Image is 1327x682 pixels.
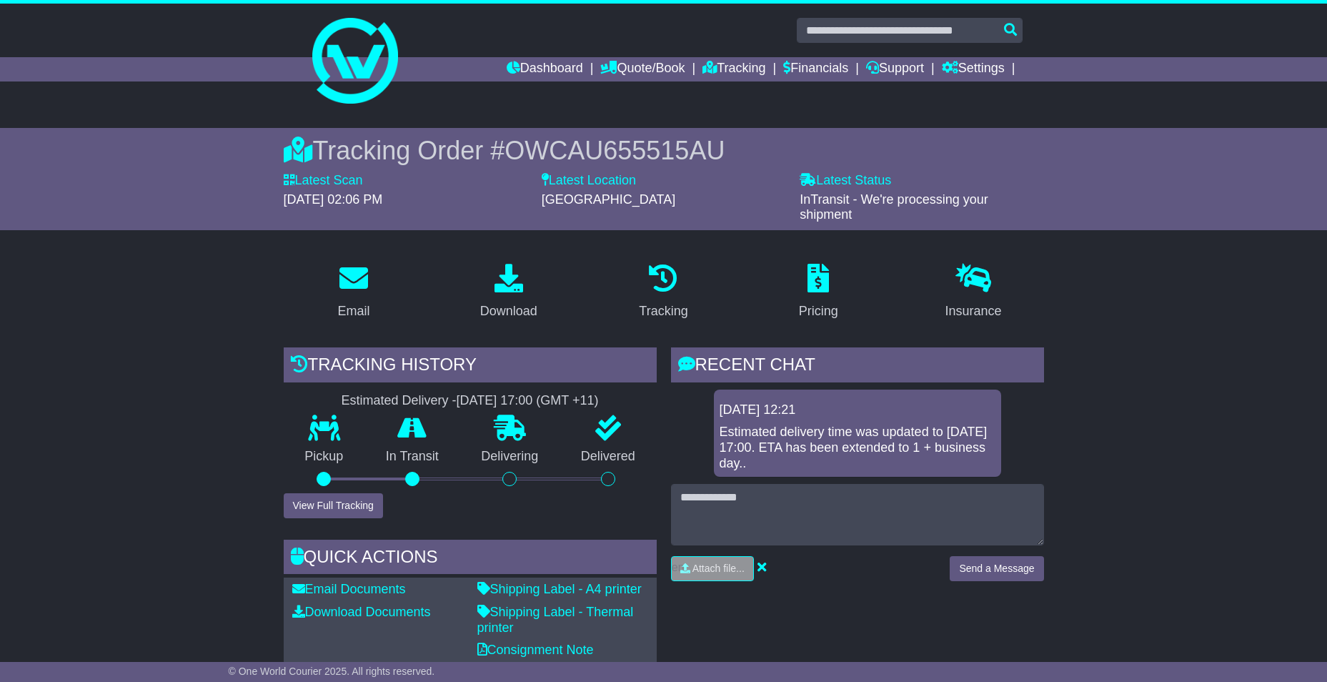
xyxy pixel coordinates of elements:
[560,449,657,465] p: Delivered
[292,605,431,619] a: Download Documents
[284,540,657,578] div: Quick Actions
[800,173,891,189] label: Latest Status
[229,666,435,677] span: © One World Courier 2025. All rights reserved.
[600,57,685,81] a: Quote/Book
[790,259,848,326] a: Pricing
[942,57,1005,81] a: Settings
[866,57,924,81] a: Support
[460,449,560,465] p: Delivering
[480,302,537,321] div: Download
[799,302,838,321] div: Pricing
[328,259,379,326] a: Email
[457,393,599,409] div: [DATE] 17:00 (GMT +11)
[639,302,687,321] div: Tracking
[284,192,383,207] span: [DATE] 02:06 PM
[477,582,642,596] a: Shipping Label - A4 printer
[284,493,383,518] button: View Full Tracking
[936,259,1011,326] a: Insurance
[945,302,1002,321] div: Insurance
[630,259,697,326] a: Tracking
[292,582,406,596] a: Email Documents
[950,556,1043,581] button: Send a Message
[542,192,675,207] span: [GEOGRAPHIC_DATA]
[284,173,363,189] label: Latest Scan
[284,347,657,386] div: Tracking history
[720,402,995,418] div: [DATE] 12:21
[783,57,848,81] a: Financials
[507,57,583,81] a: Dashboard
[800,192,988,222] span: InTransit - We're processing your shipment
[471,259,547,326] a: Download
[337,302,369,321] div: Email
[284,393,657,409] div: Estimated Delivery -
[702,57,765,81] a: Tracking
[671,347,1044,386] div: RECENT CHAT
[284,449,365,465] p: Pickup
[477,605,634,635] a: Shipping Label - Thermal printer
[542,173,636,189] label: Latest Location
[284,135,1044,166] div: Tracking Order #
[477,643,594,657] a: Consignment Note
[364,449,460,465] p: In Transit
[720,425,995,471] div: Estimated delivery time was updated to [DATE] 17:00. ETA has been extended to 1 + business day..
[505,136,725,165] span: OWCAU655515AU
